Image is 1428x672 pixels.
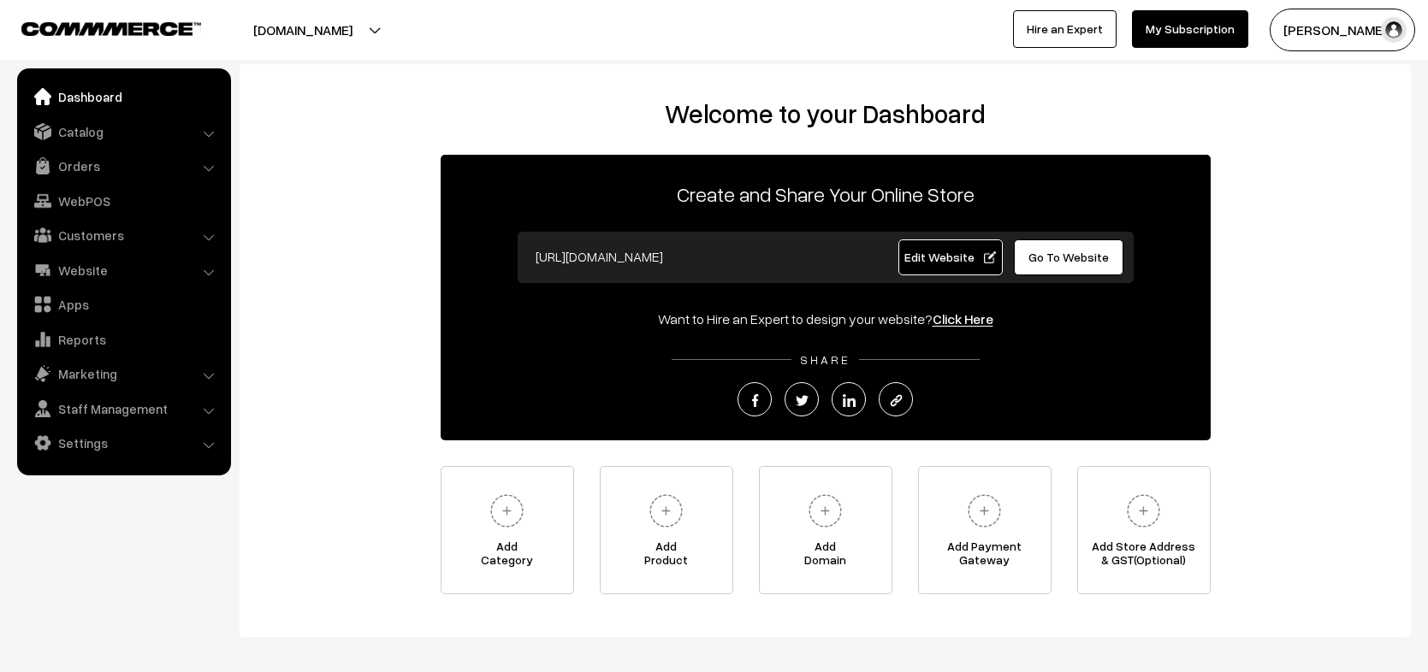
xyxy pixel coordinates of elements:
span: Go To Website [1028,250,1109,264]
span: SHARE [791,352,859,367]
a: Staff Management [21,393,225,424]
a: Add Store Address& GST(Optional) [1077,466,1211,594]
a: Settings [21,427,225,458]
img: plus.svg [802,487,849,534]
a: WebPOS [21,186,225,216]
span: Add Store Address & GST(Optional) [1078,539,1210,574]
img: plus.svg [643,487,690,534]
a: Dashboard [21,81,225,112]
img: COMMMERCE [21,22,201,35]
p: Create and Share Your Online Store [441,179,1211,209]
img: plus.svg [961,487,1008,534]
span: Add Domain [760,539,892,574]
button: [PERSON_NAME] [1270,9,1415,51]
button: [DOMAIN_NAME] [193,9,412,51]
a: AddDomain [759,466,892,594]
h2: Welcome to your Dashboard [257,98,1394,129]
a: Click Here [933,310,993,327]
a: Customers [21,220,225,251]
img: plus.svg [1120,487,1167,534]
div: Want to Hire an Expert to design your website? [441,309,1211,329]
a: Hire an Expert [1013,10,1117,48]
img: user [1381,17,1407,43]
span: Add Product [601,539,732,574]
a: Orders [21,150,225,181]
a: COMMMERCE [21,17,171,38]
span: Add Category [441,539,573,574]
span: Add Payment Gateway [919,539,1051,574]
a: AddProduct [600,466,733,594]
a: My Subscription [1132,10,1248,48]
a: Website [21,255,225,286]
a: Edit Website [898,239,1003,275]
a: Add PaymentGateway [918,466,1052,594]
a: Apps [21,289,225,320]
a: Go To Website [1014,239,1124,275]
a: AddCategory [441,466,574,594]
span: Edit Website [904,250,996,264]
a: Catalog [21,116,225,147]
img: plus.svg [483,487,530,534]
a: Marketing [21,358,225,389]
a: Reports [21,324,225,355]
